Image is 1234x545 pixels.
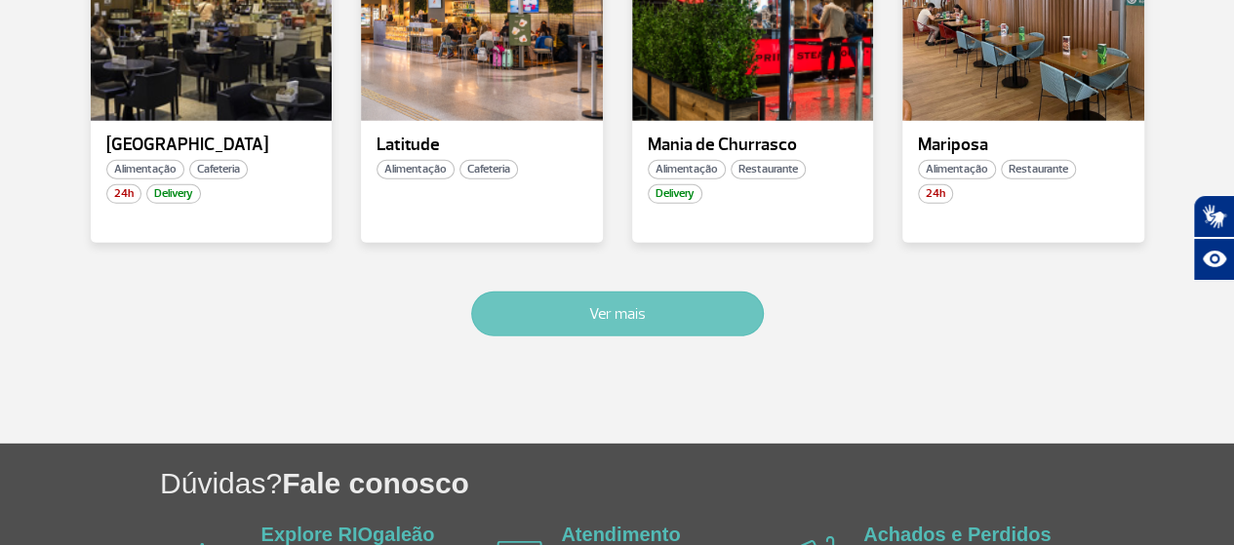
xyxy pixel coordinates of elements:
span: Alimentação [106,160,184,179]
span: Restaurante [731,160,806,179]
span: 24h [106,184,141,204]
span: Delivery [648,184,702,204]
p: [GEOGRAPHIC_DATA] [106,136,317,155]
span: Cafeteria [459,160,518,179]
span: Delivery [146,184,201,204]
a: Achados e Perdidos [863,524,1051,545]
span: Alimentação [918,160,996,179]
span: Alimentação [648,160,726,179]
a: Explore RIOgaleão [261,524,435,545]
button: Abrir recursos assistivos. [1193,238,1234,281]
button: Abrir tradutor de língua de sinais. [1193,195,1234,238]
button: Ver mais [471,292,764,336]
p: Mania de Churrasco [648,136,858,155]
h1: Dúvidas? [160,463,1234,503]
span: 24h [918,184,953,204]
span: Alimentação [377,160,455,179]
span: Cafeteria [189,160,248,179]
div: Plugin de acessibilidade da Hand Talk. [1193,195,1234,281]
span: Restaurante [1001,160,1076,179]
span: Fale conosco [282,467,469,499]
p: Mariposa [918,136,1129,155]
p: Latitude [377,136,587,155]
a: Atendimento [561,524,680,545]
